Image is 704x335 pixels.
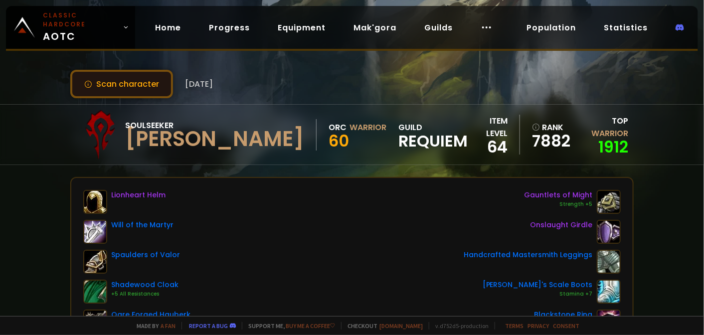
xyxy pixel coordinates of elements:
div: Gauntlets of Might [525,190,593,200]
div: Lionheart Helm [111,190,166,200]
a: Classic HardcoreAOTC [6,6,135,49]
img: item-16863 [597,190,621,214]
a: Guilds [416,17,461,38]
a: Report a bug [189,322,228,330]
div: Strength +5 [525,200,593,208]
a: [DOMAIN_NAME] [379,322,423,330]
a: a fan [161,322,176,330]
img: item-13070 [597,280,621,304]
span: Support me, [242,322,335,330]
span: Requiem [398,134,468,149]
small: Classic Hardcore [43,11,119,29]
a: Buy me a coffee [286,322,335,330]
a: Privacy [528,322,549,330]
div: Shadewood Cloak [111,280,178,290]
img: item-17044 [83,220,107,244]
div: Handcrafted Mastersmith Leggings [464,250,593,260]
img: item-13498 [597,250,621,274]
div: rank [532,121,569,134]
div: Blackstone Ring [534,310,593,320]
a: Population [519,17,584,38]
a: 1912 [599,136,629,158]
a: 7882 [532,134,569,149]
a: Consent [553,322,579,330]
button: Scan character [70,70,173,98]
span: Warrior [592,128,629,139]
div: [PERSON_NAME] [125,132,304,147]
div: Onslaught Girdle [530,220,593,230]
div: Ogre Forged Hauberk [111,310,190,320]
a: Progress [201,17,258,38]
div: Orc [329,121,347,134]
span: Checkout [341,322,423,330]
a: Terms [505,322,524,330]
div: guild [398,121,468,149]
span: AOTC [43,11,119,44]
span: 60 [329,130,349,152]
img: item-12640 [83,190,107,214]
span: v. d752d5 - production [429,322,489,330]
a: Equipment [270,17,334,38]
div: Will of the Martyr [111,220,174,230]
div: [PERSON_NAME]'s Scale Boots [483,280,593,290]
a: Home [147,17,189,38]
img: item-18328 [83,280,107,304]
div: Top [575,115,629,140]
div: Warrior [350,121,386,134]
div: Soulseeker [125,119,304,132]
a: Statistics [596,17,656,38]
img: item-16733 [83,250,107,274]
div: 64 [468,140,508,155]
img: item-19137 [597,220,621,244]
span: Made by [131,322,176,330]
a: Mak'gora [346,17,404,38]
div: Spaulders of Valor [111,250,180,260]
div: item level [468,115,508,140]
div: Stamina +7 [483,290,593,298]
span: [DATE] [185,78,213,90]
div: +5 All Resistances [111,290,178,298]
